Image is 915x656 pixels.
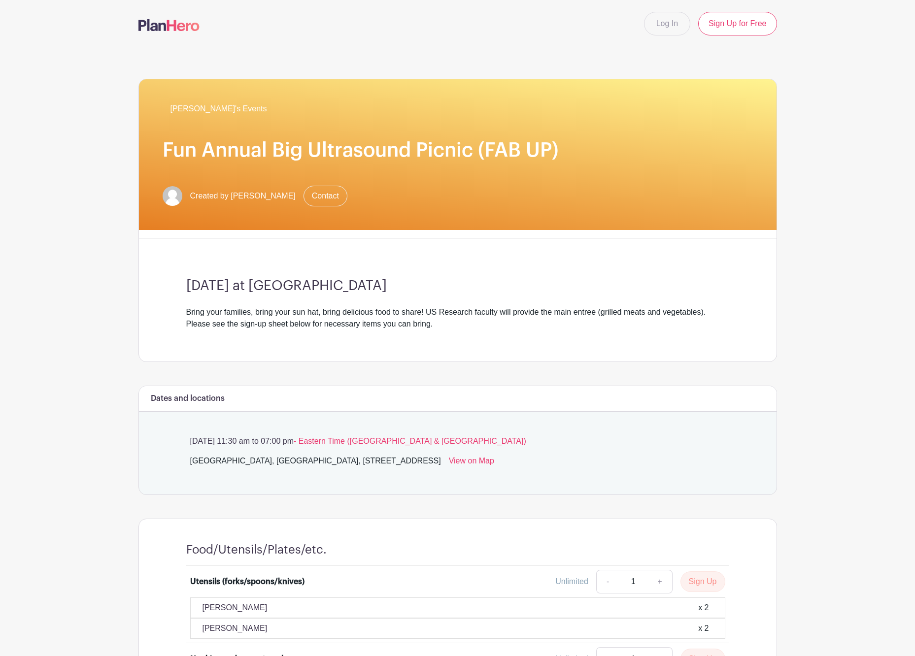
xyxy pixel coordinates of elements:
img: logo-507f7623f17ff9eddc593b1ce0a138ce2505c220e1c5a4e2b4648c50719b7d32.svg [138,19,200,31]
a: Sign Up for Free [698,12,777,35]
a: View on Map [449,455,494,471]
a: + [647,570,672,593]
a: - [596,570,619,593]
p: [PERSON_NAME] [203,602,268,614]
a: Log In [644,12,690,35]
span: [PERSON_NAME]'s Events [170,103,267,115]
div: x 2 [698,623,709,634]
a: Contact [304,186,347,206]
div: Utensils (forks/spoons/knives) [190,576,305,588]
div: x 2 [698,602,709,614]
img: default-ce2991bfa6775e67f084385cd625a349d9dcbb7a52a09fb2fda1e96e2d18dcdb.png [163,186,182,206]
span: - Eastern Time ([GEOGRAPHIC_DATA] & [GEOGRAPHIC_DATA]) [294,437,526,445]
div: [GEOGRAPHIC_DATA], [GEOGRAPHIC_DATA], [STREET_ADDRESS] [190,455,441,471]
h3: [DATE] at [GEOGRAPHIC_DATA] [186,278,729,295]
p: [DATE] 11:30 am to 07:00 pm [186,435,729,447]
div: Bring your families, bring your sun hat, bring delicious food to share! US Research faculty will ... [186,306,729,330]
p: [PERSON_NAME] [203,623,268,634]
div: Unlimited [555,576,588,588]
h4: Food/Utensils/Plates/etc. [186,543,327,557]
h6: Dates and locations [151,394,225,403]
button: Sign Up [680,571,725,592]
span: Created by [PERSON_NAME] [190,190,296,202]
h1: Fun Annual Big Ultrasound Picnic (FAB UP) [163,138,753,162]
